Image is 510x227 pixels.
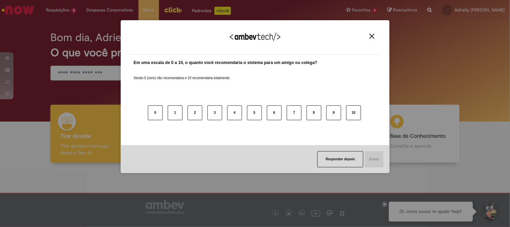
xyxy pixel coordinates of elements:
[168,105,183,120] button: 1
[230,33,280,41] img: Logo Ambevtech
[346,105,361,120] button: 10
[148,105,163,120] button: 0
[207,105,222,120] button: 3
[287,105,302,120] button: 7
[267,105,282,120] button: 6
[367,33,377,39] button: Close
[134,68,231,80] label: Sendo 0 (zero) não recomendaria e 10 recomendaria totalmente.
[134,60,318,66] label: Em uma escala de 0 a 10, o quanto você recomendaria o sistema para um amigo ou colega?
[307,105,321,120] button: 8
[369,34,375,39] img: Close
[326,105,341,120] button: 9
[317,151,363,167] button: Responder depois
[247,105,262,120] button: 5
[227,105,242,120] button: 4
[188,105,202,120] button: 2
